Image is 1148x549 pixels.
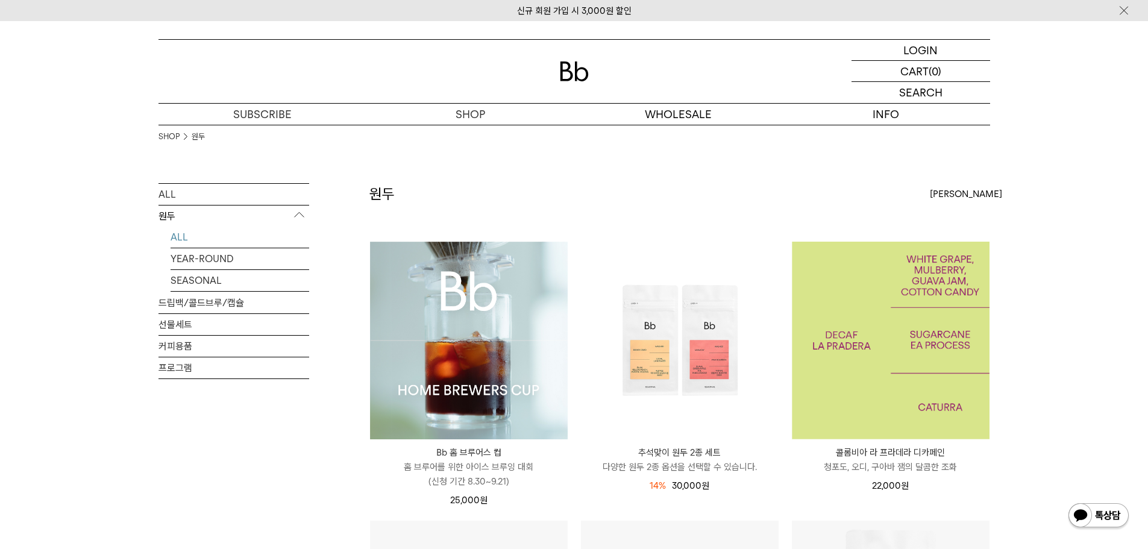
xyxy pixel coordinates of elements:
a: LOGIN [852,40,990,61]
a: 추석맞이 원두 2종 세트 다양한 원두 2종 옵션을 선택할 수 있습니다. [581,445,779,474]
a: 프로그램 [158,357,309,378]
span: [PERSON_NAME] [930,187,1002,201]
h2: 원두 [369,184,395,204]
p: (0) [929,61,941,81]
a: ALL [171,227,309,248]
a: 신규 회원 가입 시 3,000원 할인 [517,5,632,16]
a: 선물세트 [158,314,309,335]
p: WHOLESALE [574,104,782,125]
p: 홈 브루어를 위한 아이스 브루잉 대회 (신청 기간 8.30~9.21) [370,460,568,489]
a: 콜롬비아 라 프라데라 디카페인 [792,242,990,439]
a: 원두 [192,131,205,143]
a: SHOP [366,104,574,125]
p: SEARCH [899,82,943,103]
span: 25,000 [450,495,488,506]
p: CART [900,61,929,81]
a: ALL [158,184,309,205]
span: 30,000 [672,480,709,491]
a: CART (0) [852,61,990,82]
img: 로고 [560,61,589,81]
a: Bb 홈 브루어스 컵 홈 브루어를 위한 아이스 브루잉 대회(신청 기간 8.30~9.21) [370,445,568,489]
span: 원 [480,495,488,506]
p: 청포도, 오디, 구아바 잼의 달콤한 조화 [792,460,990,474]
p: 원두 [158,205,309,227]
a: 드립백/콜드브루/캡슐 [158,292,309,313]
div: 14% [650,478,666,493]
a: SEASONAL [171,270,309,291]
span: 22,000 [872,480,909,491]
a: YEAR-ROUND [171,248,309,269]
img: 추석맞이 원두 2종 세트 [581,242,779,439]
a: SUBSCRIBE [158,104,366,125]
a: 커피용품 [158,336,309,357]
p: 추석맞이 원두 2종 세트 [581,445,779,460]
p: 다양한 원두 2종 옵션을 선택할 수 있습니다. [581,460,779,474]
span: 원 [701,480,709,491]
p: INFO [782,104,990,125]
img: 1000001187_add2_054.jpg [792,242,990,439]
img: Bb 홈 브루어스 컵 [370,242,568,439]
a: 콜롬비아 라 프라데라 디카페인 청포도, 오디, 구아바 잼의 달콤한 조화 [792,445,990,474]
p: LOGIN [903,40,938,60]
span: 원 [901,480,909,491]
a: SHOP [158,131,180,143]
p: 콜롬비아 라 프라데라 디카페인 [792,445,990,460]
img: 카카오톡 채널 1:1 채팅 버튼 [1067,502,1130,531]
p: Bb 홈 브루어스 컵 [370,445,568,460]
